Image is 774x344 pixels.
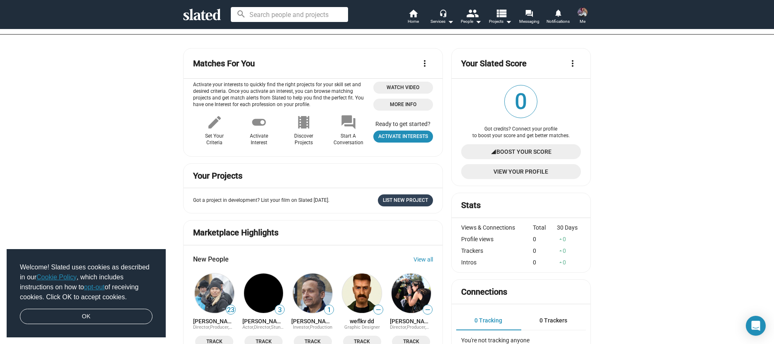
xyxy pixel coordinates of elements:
span: Projects [489,17,512,27]
a: opt-out [84,283,105,291]
a: Boost Your Score [461,144,581,159]
a: More Info [373,99,433,111]
div: Ready to get started? [373,121,433,127]
span: Producer, [407,325,429,330]
span: Graphic Designer [344,325,380,330]
img: Lindsay Gossling [195,274,234,313]
mat-card-title: Matches For You [193,58,255,69]
mat-icon: arrow_drop_down [473,17,483,27]
a: View all [414,256,433,263]
div: 30 Days [557,224,581,231]
mat-card-title: Your Slated Score [461,58,527,69]
mat-card-title: Stats [461,200,481,211]
mat-icon: headset_mic [439,9,447,17]
span: Home [408,17,419,27]
span: 0 Tracking [474,317,502,324]
span: Stunt Coordinator, [271,325,308,330]
span: Messaging [519,17,539,27]
mat-icon: more_vert [568,58,578,68]
mat-icon: local_movies [295,114,312,131]
span: Me [580,17,585,27]
button: Services [428,8,457,27]
span: Producer, [210,325,232,330]
mat-icon: view_list [495,7,507,19]
div: 0 [533,247,557,254]
img: Frances Hutchison [392,274,431,313]
span: Boost Your Score [496,144,551,159]
a: View Your Profile [461,164,581,179]
p: Activate your interests to quickly find the right projects for your skill set and desired criteri... [193,82,370,108]
span: You're not tracking anyone [461,337,530,344]
span: Watch Video [378,83,428,92]
a: [PERSON_NAME] [390,318,433,325]
img: weflkv dd [342,274,382,313]
mat-icon: arrow_drop_down [445,17,455,27]
span: 23 [226,306,235,314]
a: Messaging [515,8,544,27]
a: Notifications [544,8,573,27]
span: More Info [378,100,428,109]
div: Trackers [461,247,533,254]
a: Cookie Policy [36,274,77,281]
a: Open user profile page - opportunities tab [373,131,433,143]
span: Actor, [242,325,254,330]
mat-icon: signal_cellular_4_bar [491,144,496,159]
p: Got a project in development? List your film on Slated [DATE]. [193,197,329,204]
span: Production [310,325,332,330]
div: People [461,17,481,27]
a: [PERSON_NAME] [193,318,236,325]
mat-card-title: Your Projects [193,170,242,182]
span: — [423,306,432,314]
mat-icon: forum [525,9,533,17]
span: Welcome! Slated uses cookies as described in our , which includes instructions on how to of recei... [20,262,152,302]
a: [PERSON_NAME] [242,318,285,325]
mat-icon: forum [340,114,357,131]
a: List New Project [378,194,433,206]
img: Bouquet Napussorn [578,7,588,17]
div: Activate Interest [250,133,268,146]
a: Home [399,8,428,27]
button: Open 'Opportunities Intro Video' dialog [373,82,433,94]
span: — [374,306,383,314]
div: Services [431,17,454,27]
div: 0 [557,247,581,254]
a: dismiss cookie message [20,309,152,325]
mat-icon: arrow_drop_up [558,236,564,242]
span: Writer [426,325,439,330]
span: Notifications [547,17,570,27]
span: Director, [193,325,210,330]
mat-card-title: Marketplace Highlights [193,227,278,238]
span: List New Project [383,196,428,205]
div: Start A Conversation [334,133,363,146]
div: cookieconsent [7,249,166,338]
span: Writer [229,325,242,330]
span: 0 [505,85,537,118]
a: [PERSON_NAME] [291,318,334,325]
img: Harry Haroon [293,274,332,313]
mat-icon: notifications [554,9,562,17]
mat-icon: arrow_drop_up [558,259,564,265]
mat-icon: edit [206,114,223,131]
span: Investor, [293,325,310,330]
span: Director, [254,325,271,330]
div: Profile views [461,236,533,242]
button: Projects [486,8,515,27]
div: 0 [557,236,581,242]
mat-card-title: Connections [461,286,507,298]
a: weflkv dd [341,318,383,325]
mat-icon: arrow_drop_up [558,248,564,254]
div: Total [533,224,557,231]
div: Set Your Criteria [205,133,224,146]
mat-icon: people [466,7,478,19]
div: 0 [557,259,581,266]
button: Bouquet NapussornMe [573,6,593,27]
div: Discover Projects [294,133,313,146]
span: 1 [324,306,334,314]
div: 0 [533,236,557,242]
mat-icon: more_vert [420,58,430,68]
mat-icon: home [408,8,418,18]
span: Director, [390,325,407,330]
img: Sam Meola [244,274,283,313]
div: Got credits? Connect your profile to boost your score and get better matches. [461,126,581,139]
span: 3 [275,306,284,314]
